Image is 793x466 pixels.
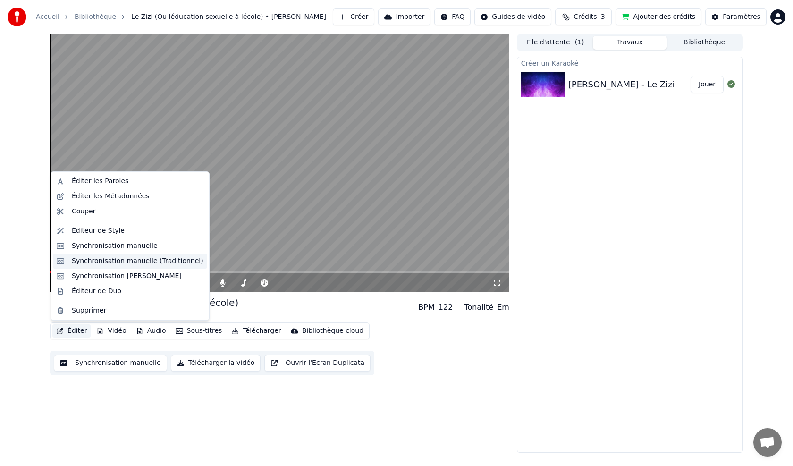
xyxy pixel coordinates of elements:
button: Sous-titres [172,324,226,338]
div: Créer un Karaoké [517,57,742,68]
button: Crédits3 [555,8,612,25]
div: Éditeur de Duo [72,287,121,296]
button: Guides de vidéo [474,8,551,25]
a: Bibliothèque [75,12,116,22]
button: Importer [378,8,430,25]
span: Crédits [574,12,597,22]
div: Tonalité [464,302,493,313]
button: Éditer [52,324,91,338]
button: Ouvrir l'Ecran Duplicata [264,355,371,372]
nav: breadcrumb [36,12,326,22]
div: Bibliothèque cloud [302,326,363,336]
div: Couper [72,207,95,216]
button: Jouer [691,76,724,93]
div: Le Zizi (Ou léducation sexuelle à lécole) [50,296,238,309]
div: BPM [418,302,434,313]
div: Synchronisation manuelle (Traditionnel) [72,256,203,266]
button: File d'attente [518,36,593,50]
img: youka [8,8,26,26]
button: Paramètres [705,8,767,25]
button: Créer [333,8,374,25]
div: [PERSON_NAME] [50,309,238,319]
div: Synchronisation [PERSON_NAME] [72,271,182,281]
button: Bibliothèque [667,36,742,50]
button: FAQ [434,8,471,25]
button: Ajouter des crédits [616,8,701,25]
div: Synchronisation manuelle [72,241,158,251]
button: Travaux [593,36,667,50]
span: Le Zizi (Ou léducation sexuelle à lécole) • [PERSON_NAME] [131,12,326,22]
div: Em [497,302,509,313]
button: Vidéo [93,324,130,338]
span: 3 [601,12,605,22]
div: Ouvrir le chat [753,428,782,457]
a: Accueil [36,12,59,22]
button: Audio [132,324,170,338]
div: Éditer les Métadonnées [72,192,150,201]
button: Télécharger la vidéo [171,355,261,372]
div: [PERSON_NAME] - Le Zizi [568,78,675,91]
div: Paramètres [723,12,760,22]
span: ( 1 ) [575,38,584,47]
div: Éditeur de Style [72,226,125,236]
button: Synchronisation manuelle [54,355,167,372]
div: 122 [439,302,453,313]
button: Télécharger [228,324,285,338]
div: Éditer les Paroles [72,177,128,186]
div: Supprimer [72,306,106,315]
